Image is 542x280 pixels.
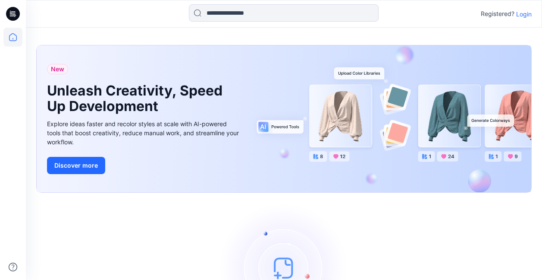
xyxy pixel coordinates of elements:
div: Explore ideas faster and recolor styles at scale with AI-powered tools that boost creativity, red... [47,119,241,146]
p: Registered? [481,9,514,19]
span: New [51,64,64,74]
p: Login [516,10,532,19]
h1: Unleash Creativity, Speed Up Development [47,83,228,114]
a: Discover more [47,157,241,174]
button: Discover more [47,157,105,174]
